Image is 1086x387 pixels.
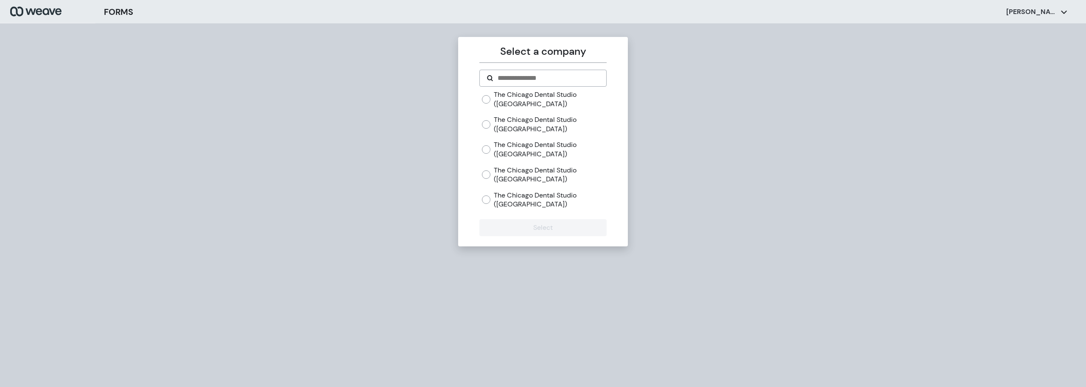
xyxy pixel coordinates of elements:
[494,166,606,184] label: The Chicago Dental Studio ([GEOGRAPHIC_DATA])
[494,90,606,108] label: The Chicago Dental Studio ([GEOGRAPHIC_DATA])
[497,73,599,83] input: Search
[479,219,606,236] button: Select
[1006,7,1057,17] p: [PERSON_NAME]
[494,115,606,133] label: The Chicago Dental Studio ([GEOGRAPHIC_DATA])
[104,6,133,18] h3: FORMS
[479,44,606,59] p: Select a company
[494,140,606,158] label: The Chicago Dental Studio ([GEOGRAPHIC_DATA])
[494,191,606,209] label: The Chicago Dental Studio ([GEOGRAPHIC_DATA])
